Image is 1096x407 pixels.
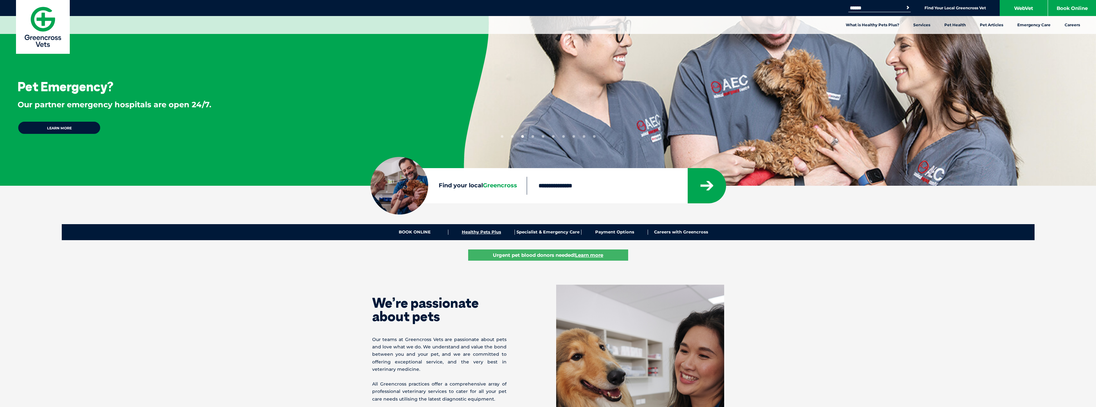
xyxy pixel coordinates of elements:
button: 9 of 10 [583,135,585,138]
label: Find your local [371,181,527,191]
a: Learn more [18,121,101,134]
a: Careers with Greencross [648,230,714,235]
a: Pet Health [937,16,973,34]
p: Our teams at Greencross Vets are passionate about pets and love what we do. We understand and val... [372,336,507,373]
a: What is Healthy Pets Plus? [839,16,906,34]
a: Careers [1058,16,1087,34]
a: Emergency Care [1010,16,1058,34]
button: 8 of 10 [572,135,575,138]
button: 5 of 10 [542,135,544,138]
h3: Pet Emergency? [18,80,114,93]
button: 10 of 10 [593,135,596,138]
u: Learn more [575,252,603,258]
p: All Greencross practices offer a comprehensive array of professional veterinary services to cater... [372,380,507,403]
p: Our partner emergency hospitals are open 24/7. [18,99,443,110]
a: Services [906,16,937,34]
button: 7 of 10 [562,135,565,138]
a: BOOK ONLINE [382,230,448,235]
button: 3 of 10 [521,135,524,138]
a: Payment Options [581,230,648,235]
a: Specialist & Emergency Care [515,230,581,235]
a: Pet Articles [973,16,1010,34]
button: Search [905,4,911,11]
h1: We’re passionate about pets [372,296,507,323]
span: Greencross [483,182,517,189]
button: 2 of 10 [511,135,514,138]
button: 6 of 10 [552,135,555,138]
button: 1 of 10 [501,135,503,138]
button: 4 of 10 [532,135,534,138]
a: Healthy Pets Plus [448,230,515,235]
a: Find Your Local Greencross Vet [924,5,986,11]
a: Urgent pet blood donors needed!Learn more [468,249,628,261]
